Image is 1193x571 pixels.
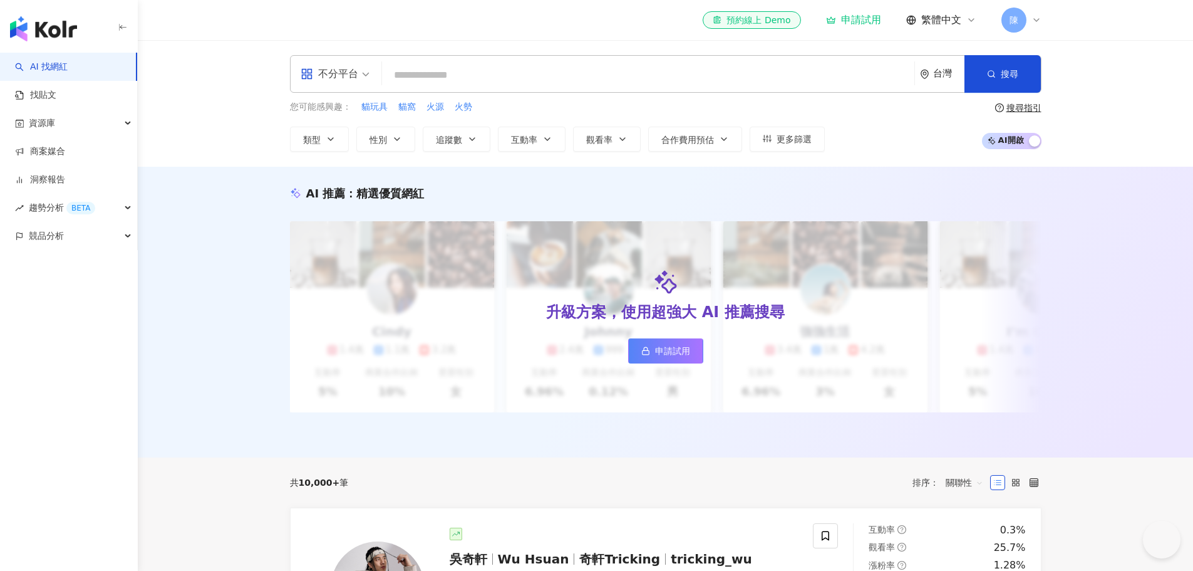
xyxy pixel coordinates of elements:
[15,145,65,158] a: 商案媒合
[933,68,964,79] div: 台灣
[426,101,444,113] span: 火源
[869,525,895,535] span: 互動率
[450,552,487,567] span: 吳奇軒
[579,552,660,567] span: 奇軒Tricking
[15,89,56,102] a: 找貼文
[1001,69,1018,79] span: 搜尋
[455,101,472,113] span: 火勢
[671,552,752,567] span: tricking_wu
[703,11,800,29] a: 預約線上 Demo
[356,187,424,200] span: 精選優質網紅
[1010,13,1018,27] span: 陳
[750,127,825,152] button: 更多篩選
[15,174,65,186] a: 洞察報告
[398,100,416,114] button: 貓窩
[423,127,490,152] button: 追蹤數
[29,222,64,250] span: 競品分析
[897,543,906,552] span: question-circle
[454,100,473,114] button: 火勢
[920,70,929,79] span: environment
[301,64,358,84] div: 不分平台
[655,346,690,356] span: 申請試用
[299,478,340,488] span: 10,000+
[10,16,77,41] img: logo
[15,61,68,73] a: searchAI 找網紅
[436,135,462,145] span: 追蹤數
[921,13,961,27] span: 繁體中文
[361,101,388,113] span: 貓玩具
[826,14,881,26] a: 申請試用
[994,541,1026,555] div: 25.7%
[66,202,95,214] div: BETA
[498,127,566,152] button: 互動率
[946,473,983,493] span: 關聯性
[290,101,351,113] span: 您可能感興趣：
[290,127,349,152] button: 類型
[306,186,425,201] div: AI 推薦 ：
[1143,521,1180,558] iframe: Help Scout Beacon - Open
[15,204,24,212] span: rise
[301,68,313,80] span: appstore
[995,103,1004,112] span: question-circle
[303,135,321,145] span: 類型
[869,560,895,570] span: 漲粉率
[498,552,569,567] span: Wu Hsuan
[628,338,703,364] a: 申請試用
[290,478,349,488] div: 共 筆
[777,134,812,144] span: 更多篩選
[713,14,790,26] div: 預約線上 Demo
[661,135,714,145] span: 合作費用預估
[29,194,95,222] span: 趨勢分析
[356,127,415,152] button: 性別
[361,100,388,114] button: 貓玩具
[426,100,445,114] button: 火源
[573,127,641,152] button: 觀看率
[648,127,742,152] button: 合作費用預估
[1000,523,1026,537] div: 0.3%
[869,542,895,552] span: 觀看率
[912,473,990,493] div: 排序：
[897,561,906,570] span: question-circle
[1006,103,1041,113] div: 搜尋指引
[897,525,906,534] span: question-circle
[29,109,55,137] span: 資源庫
[546,302,784,323] div: 升級方案，使用超強大 AI 推薦搜尋
[511,135,537,145] span: 互動率
[964,55,1041,93] button: 搜尋
[586,135,612,145] span: 觀看率
[398,101,416,113] span: 貓窩
[369,135,387,145] span: 性別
